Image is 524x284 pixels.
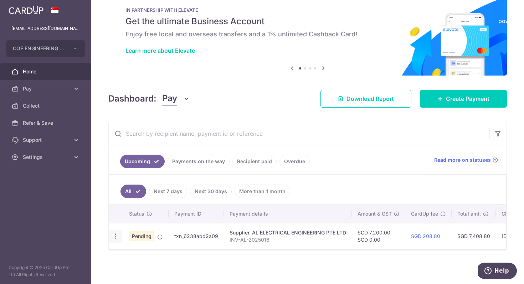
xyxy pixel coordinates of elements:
span: Collect [23,102,70,109]
h6: Enjoy free local and overseas transfers and a 1% unlimited Cashback Card! [125,30,490,38]
span: Home [23,68,70,75]
div: Supplier. AL ELECTRICAL ENGINEERING PTE LTD [230,229,346,236]
span: Read more on statuses [434,156,491,164]
iframe: Opens a widget where you can find more information [478,263,517,280]
span: Pay [23,85,70,92]
p: IN PARTNERSHIP WITH ELEVATE [125,7,490,13]
a: SGD 208.80 [411,233,440,239]
h4: Dashboard: [108,92,156,105]
p: [EMAIL_ADDRESS][DOMAIN_NAME] [11,25,80,32]
a: Next 7 days [149,185,187,198]
a: Create Payment [420,90,507,108]
a: Read more on statuses [434,156,498,164]
span: Pending [129,231,154,241]
input: Search by recipient name, payment id or reference [109,122,489,145]
p: INV-AL-2025016 [230,236,346,243]
span: CardUp fee [411,210,438,217]
span: COF ENGINEERING PTE. LTD. [13,45,66,52]
td: txn_6238abd2a09 [169,223,224,249]
td: SGD 7,200.00 SGD 0.00 [352,223,405,249]
a: All [120,185,146,198]
span: Status [129,210,144,217]
span: Download Report [346,94,394,103]
a: More than 1 month [235,185,290,198]
a: Overdue [279,155,310,168]
span: Refer & Save [23,119,70,126]
a: Payments on the way [168,155,230,168]
h5: Get the ultimate Business Account [125,16,490,27]
img: CardUp [9,6,43,14]
a: Upcoming [120,155,165,168]
a: Recipient paid [232,155,277,168]
span: Pay [162,92,177,105]
a: Learn more about Elevate [125,47,195,54]
th: Payment ID [169,205,224,223]
td: SGD 7,408.80 [452,223,496,249]
button: COF ENGINEERING PTE. LTD. [6,40,85,57]
span: Settings [23,154,70,161]
span: Support [23,136,70,144]
span: Amount & GST [358,210,392,217]
a: Next 30 days [190,185,232,198]
th: Payment details [224,205,352,223]
button: Pay [162,92,190,105]
span: Create Payment [446,94,489,103]
a: Download Report [320,90,411,108]
span: Total amt. [457,210,481,217]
